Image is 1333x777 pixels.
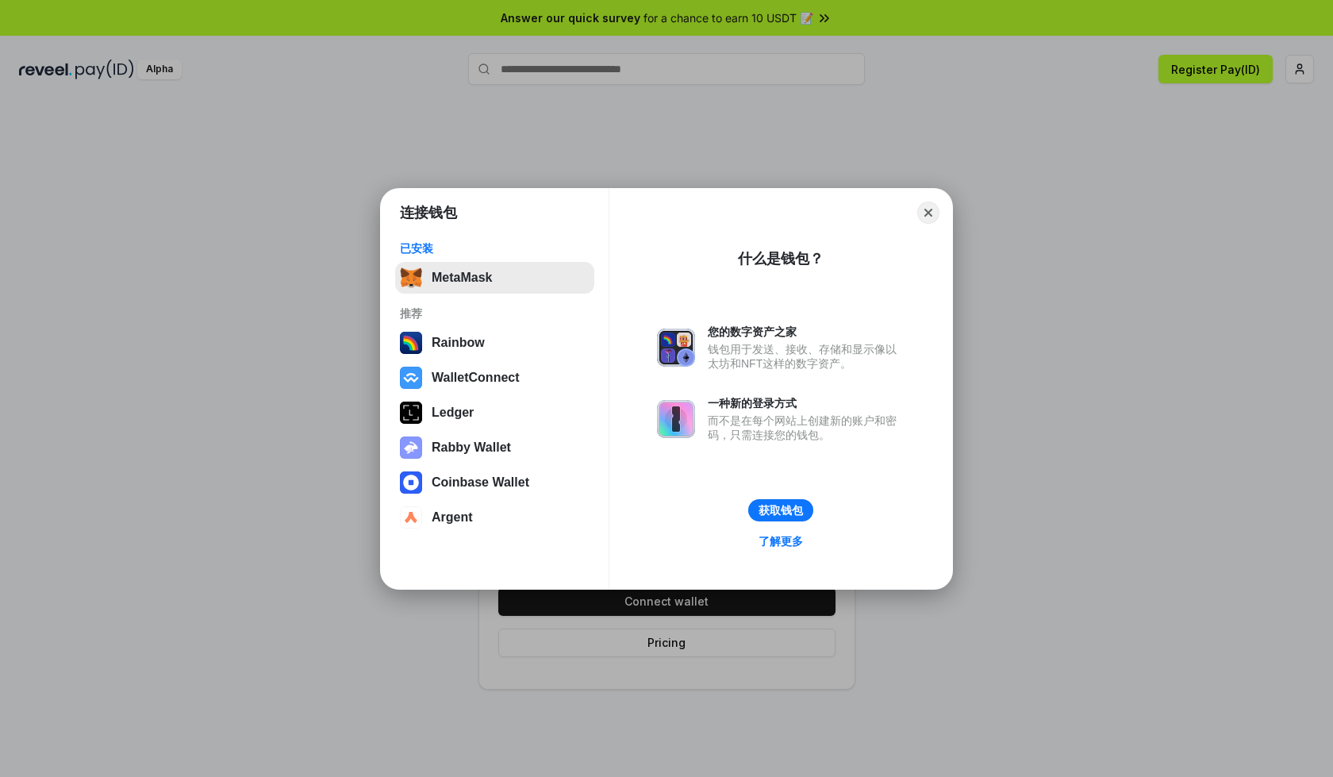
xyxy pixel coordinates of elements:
[657,329,695,367] img: svg+xml,%3Csvg%20xmlns%3D%22http%3A%2F%2Fwww.w3.org%2F2000%2Fsvg%22%20fill%3D%22none%22%20viewBox...
[432,336,485,350] div: Rainbow
[432,406,474,420] div: Ledger
[432,271,492,285] div: MetaMask
[708,342,905,371] div: 钱包用于发送、接收、存储和显示像以太坊和NFT这样的数字资产。
[400,241,590,256] div: 已安装
[759,534,803,548] div: 了解更多
[917,202,939,224] button: Close
[708,414,905,442] div: 而不是在每个网站上创建新的账户和密码，只需连接您的钱包。
[395,502,594,533] button: Argent
[395,362,594,394] button: WalletConnect
[738,249,824,268] div: 什么是钱包？
[759,503,803,517] div: 获取钱包
[395,397,594,429] button: Ledger
[657,400,695,438] img: svg+xml,%3Csvg%20xmlns%3D%22http%3A%2F%2Fwww.w3.org%2F2000%2Fsvg%22%20fill%3D%22none%22%20viewBox...
[395,327,594,359] button: Rainbow
[708,396,905,410] div: 一种新的登录方式
[400,437,422,459] img: svg+xml,%3Csvg%20xmlns%3D%22http%3A%2F%2Fwww.w3.org%2F2000%2Fsvg%22%20fill%3D%22none%22%20viewBox...
[749,531,812,552] a: 了解更多
[432,475,529,490] div: Coinbase Wallet
[395,432,594,464] button: Rabby Wallet
[432,510,473,525] div: Argent
[400,306,590,321] div: 推荐
[395,262,594,294] button: MetaMask
[400,367,422,389] img: svg+xml,%3Csvg%20width%3D%2228%22%20height%3D%2228%22%20viewBox%3D%220%200%2028%2028%22%20fill%3D...
[400,267,422,289] img: svg+xml,%3Csvg%20fill%3D%22none%22%20height%3D%2233%22%20viewBox%3D%220%200%2035%2033%22%20width%...
[400,402,422,424] img: svg+xml,%3Csvg%20xmlns%3D%22http%3A%2F%2Fwww.w3.org%2F2000%2Fsvg%22%20width%3D%2228%22%20height%3...
[400,471,422,494] img: svg+xml,%3Csvg%20width%3D%2228%22%20height%3D%2228%22%20viewBox%3D%220%200%2028%2028%22%20fill%3D...
[400,203,457,222] h1: 连接钱包
[748,499,813,521] button: 获取钱包
[432,440,511,455] div: Rabby Wallet
[395,467,594,498] button: Coinbase Wallet
[708,325,905,339] div: 您的数字资产之家
[432,371,520,385] div: WalletConnect
[400,332,422,354] img: svg+xml,%3Csvg%20width%3D%22120%22%20height%3D%22120%22%20viewBox%3D%220%200%20120%20120%22%20fil...
[400,506,422,529] img: svg+xml,%3Csvg%20width%3D%2228%22%20height%3D%2228%22%20viewBox%3D%220%200%2028%2028%22%20fill%3D...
